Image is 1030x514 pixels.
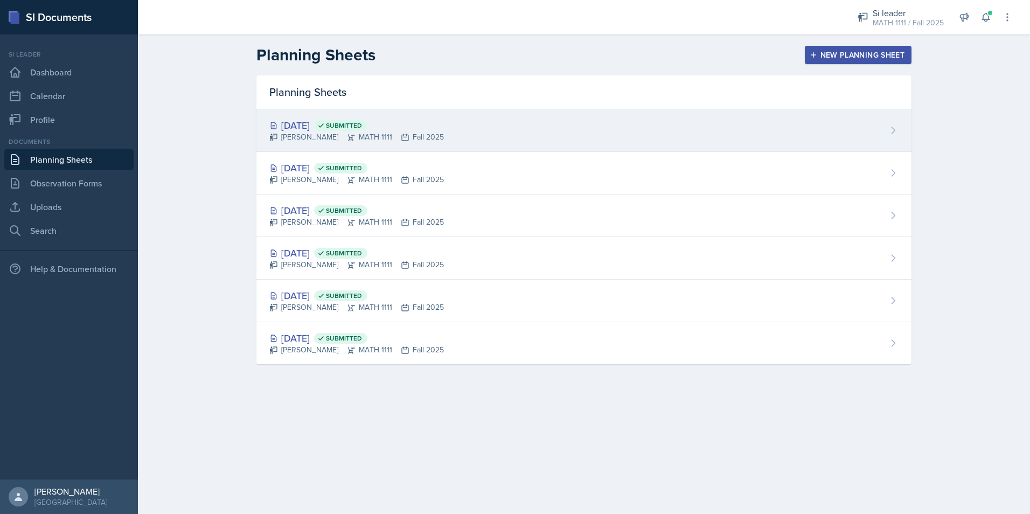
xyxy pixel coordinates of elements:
[269,344,444,356] div: [PERSON_NAME] MATH 1111 Fall 2025
[34,486,107,497] div: [PERSON_NAME]
[4,137,134,147] div: Documents
[256,195,911,237] a: [DATE] Submitted [PERSON_NAME]MATH 1111Fall 2025
[4,149,134,170] a: Planning Sheets
[256,109,911,152] a: [DATE] Submitted [PERSON_NAME]MATH 1111Fall 2025
[269,288,444,303] div: [DATE]
[326,206,362,215] span: Submitted
[256,237,911,280] a: [DATE] Submitted [PERSON_NAME]MATH 1111Fall 2025
[4,50,134,59] div: Si leader
[269,118,444,133] div: [DATE]
[269,217,444,228] div: [PERSON_NAME] MATH 1111 Fall 2025
[812,51,904,59] div: New Planning Sheet
[256,322,911,364] a: [DATE] Submitted [PERSON_NAME]MATH 1111Fall 2025
[269,246,444,260] div: [DATE]
[256,75,911,109] div: Planning Sheets
[256,45,375,65] h2: Planning Sheets
[269,161,444,175] div: [DATE]
[269,203,444,218] div: [DATE]
[4,220,134,241] a: Search
[256,152,911,195] a: [DATE] Submitted [PERSON_NAME]MATH 1111Fall 2025
[326,249,362,258] span: Submitted
[4,109,134,130] a: Profile
[4,85,134,107] a: Calendar
[326,334,362,343] span: Submitted
[4,172,134,194] a: Observation Forms
[269,131,444,143] div: [PERSON_NAME] MATH 1111 Fall 2025
[873,6,944,19] div: Si leader
[256,280,911,322] a: [DATE] Submitted [PERSON_NAME]MATH 1111Fall 2025
[269,259,444,270] div: [PERSON_NAME] MATH 1111 Fall 2025
[326,291,362,300] span: Submitted
[4,258,134,280] div: Help & Documentation
[269,331,444,345] div: [DATE]
[326,121,362,130] span: Submitted
[269,174,444,185] div: [PERSON_NAME] MATH 1111 Fall 2025
[4,61,134,83] a: Dashboard
[873,17,944,29] div: MATH 1111 / Fall 2025
[269,302,444,313] div: [PERSON_NAME] MATH 1111 Fall 2025
[805,46,911,64] button: New Planning Sheet
[4,196,134,218] a: Uploads
[326,164,362,172] span: Submitted
[34,497,107,508] div: [GEOGRAPHIC_DATA]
